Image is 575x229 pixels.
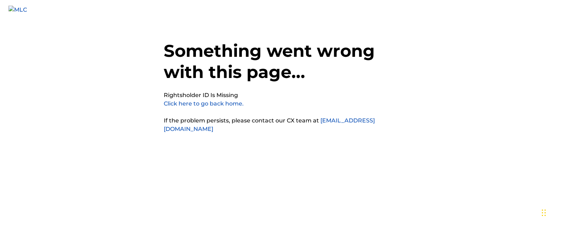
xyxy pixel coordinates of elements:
[542,202,546,223] div: Drag
[8,6,36,16] img: MLC Logo
[164,116,411,133] p: If the problem persists, please contact our CX team at
[540,195,575,229] iframe: Chat Widget
[164,40,411,91] h1: Something went wrong with this page...
[164,100,244,107] a: Click here to go back home.
[164,91,238,100] pre: Rightsholder ID Is Missing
